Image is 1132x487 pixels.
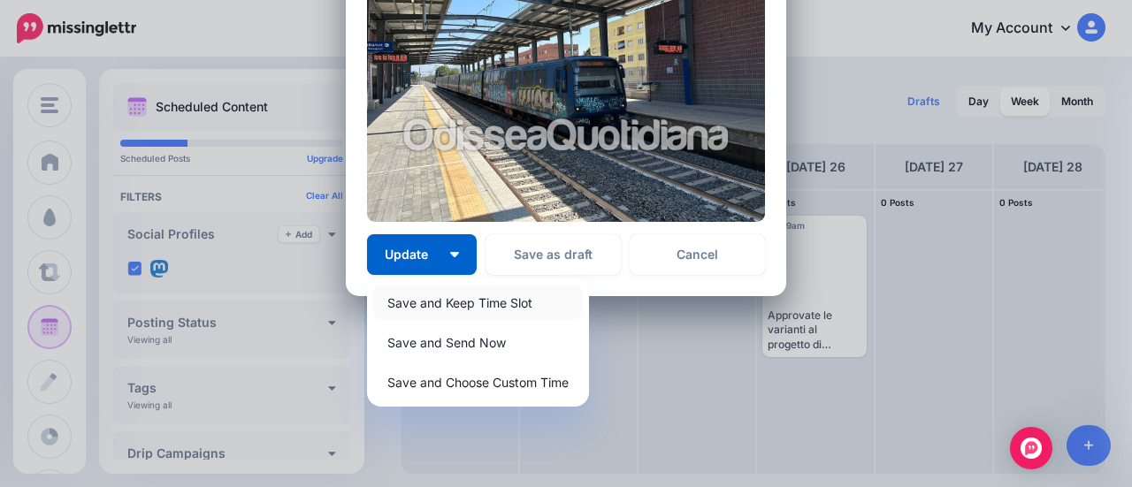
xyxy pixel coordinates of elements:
a: Save and Send Now [374,325,582,360]
span: Update [385,248,441,261]
div: Update [367,278,589,407]
div: Open Intercom Messenger [1010,427,1052,469]
a: Save and Keep Time Slot [374,285,582,320]
a: Cancel [630,234,765,275]
img: arrow-down-white.png [450,252,459,257]
button: Save as draft [486,234,621,275]
a: Save and Choose Custom Time [374,365,582,399]
button: Update [367,234,477,275]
